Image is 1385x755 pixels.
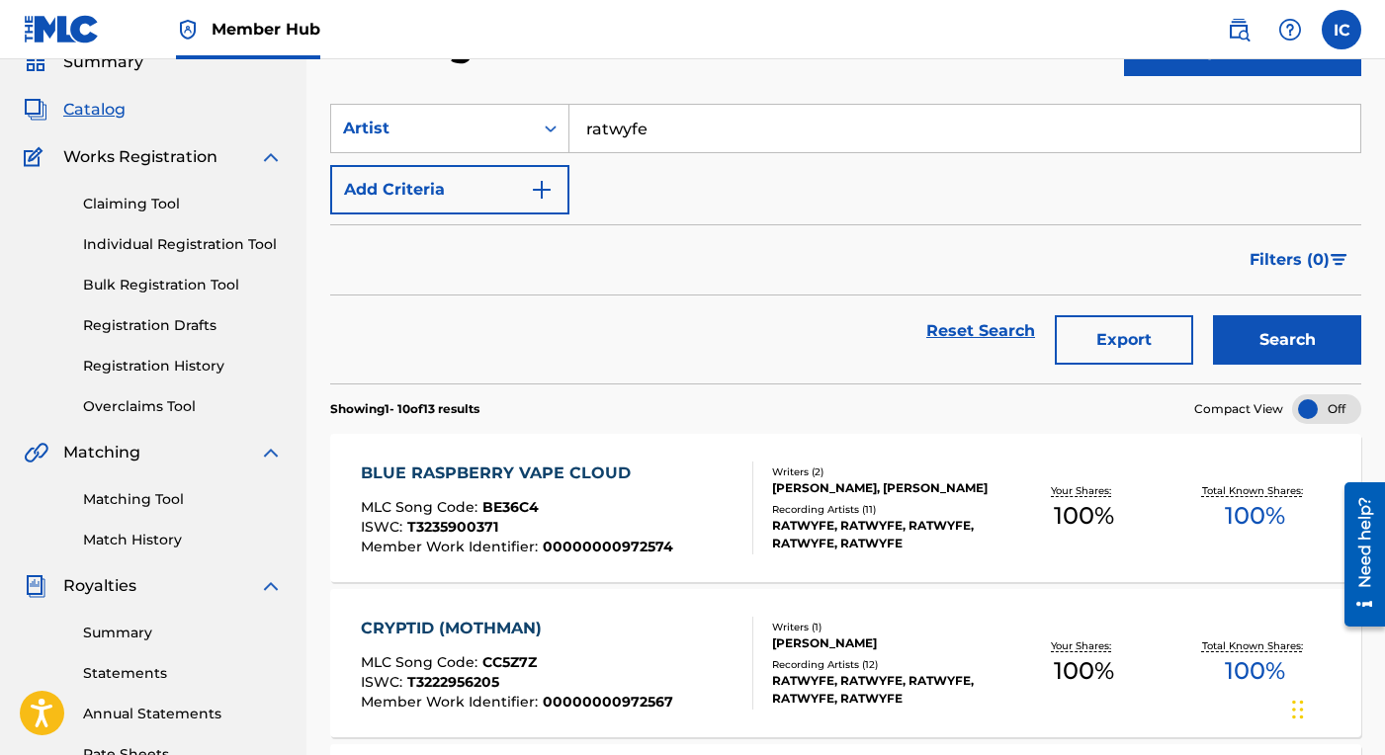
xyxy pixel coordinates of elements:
[1194,400,1283,418] span: Compact View
[1292,680,1304,739] div: Drag
[1330,473,1385,636] iframe: Resource Center
[361,617,673,640] div: CRYPTID (MOTHMAN)
[24,50,143,74] a: SummarySummary
[772,634,998,652] div: [PERSON_NAME]
[361,461,673,485] div: BLUE RASPBERRY VAPE CLOUD
[83,396,283,417] a: Overclaims Tool
[482,498,539,516] span: BE36C4
[1213,315,1361,365] button: Search
[83,704,283,724] a: Annual Statements
[1227,18,1251,42] img: search
[543,538,673,555] span: 00000000972574
[407,673,499,691] span: T3222956205
[1051,638,1116,653] p: Your Shares:
[1270,10,1310,49] div: Help
[83,530,283,550] a: Match History
[1250,248,1330,272] span: Filters ( 0 )
[259,145,283,169] img: expand
[916,309,1045,353] a: Reset Search
[83,356,283,377] a: Registration History
[361,673,407,691] span: ISWC :
[24,50,47,74] img: Summary
[772,479,998,497] div: [PERSON_NAME], [PERSON_NAME]
[361,518,407,536] span: ISWC :
[1202,638,1308,653] p: Total Known Shares:
[24,145,49,169] img: Works Registration
[1278,18,1302,42] img: help
[330,434,1361,582] a: BLUE RASPBERRY VAPE CLOUDMLC Song Code:BE36C4ISWC:T3235900371Member Work Identifier:0000000097257...
[83,315,283,336] a: Registration Drafts
[1051,483,1116,498] p: Your Shares:
[24,98,47,122] img: Catalog
[530,178,554,202] img: 9d2ae6d4665cec9f34b9.svg
[772,517,998,552] div: RATWYFE, RATWYFE, RATWYFE, RATWYFE, RATWYFE
[330,104,1361,383] form: Search Form
[83,489,283,510] a: Matching Tool
[1322,10,1361,49] div: User Menu
[1225,498,1285,534] span: 100 %
[1219,10,1258,49] a: Public Search
[24,441,48,464] img: Matching
[63,145,217,169] span: Works Registration
[83,623,283,643] a: Summary
[361,653,482,671] span: MLC Song Code :
[482,653,537,671] span: CC5Z7Z
[772,657,998,672] div: Recording Artists ( 12 )
[63,441,140,464] span: Matching
[63,50,143,74] span: Summary
[1055,315,1193,365] button: Export
[24,98,126,122] a: CatalogCatalog
[772,502,998,517] div: Recording Artists ( 11 )
[330,400,479,418] p: Showing 1 - 10 of 13 results
[63,574,136,598] span: Royalties
[1331,254,1347,266] img: filter
[1054,653,1114,689] span: 100 %
[259,574,283,598] img: expand
[212,18,320,41] span: Member Hub
[772,464,998,479] div: Writers ( 2 )
[330,165,569,214] button: Add Criteria
[63,98,126,122] span: Catalog
[1202,483,1308,498] p: Total Known Shares:
[1225,653,1285,689] span: 100 %
[361,538,543,555] span: Member Work Identifier :
[361,693,543,711] span: Member Work Identifier :
[330,589,1361,737] a: CRYPTID (MOTHMAN)MLC Song Code:CC5Z7ZISWC:T3222956205Member Work Identifier:00000000972567Writers...
[24,15,100,43] img: MLC Logo
[772,620,998,634] div: Writers ( 1 )
[1238,235,1361,285] button: Filters (0)
[543,693,673,711] span: 00000000972567
[343,117,521,140] div: Artist
[83,194,283,214] a: Claiming Tool
[24,574,47,598] img: Royalties
[83,663,283,684] a: Statements
[83,234,283,255] a: Individual Registration Tool
[361,498,482,516] span: MLC Song Code :
[83,275,283,295] a: Bulk Registration Tool
[259,441,283,464] img: expand
[1286,660,1385,755] iframe: Chat Widget
[176,18,200,42] img: Top Rightsholder
[772,672,998,708] div: RATWYFE, RATWYFE, RATWYFE, RATWYFE, RATWYFE
[407,518,498,536] span: T3235900371
[1054,498,1114,534] span: 100 %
